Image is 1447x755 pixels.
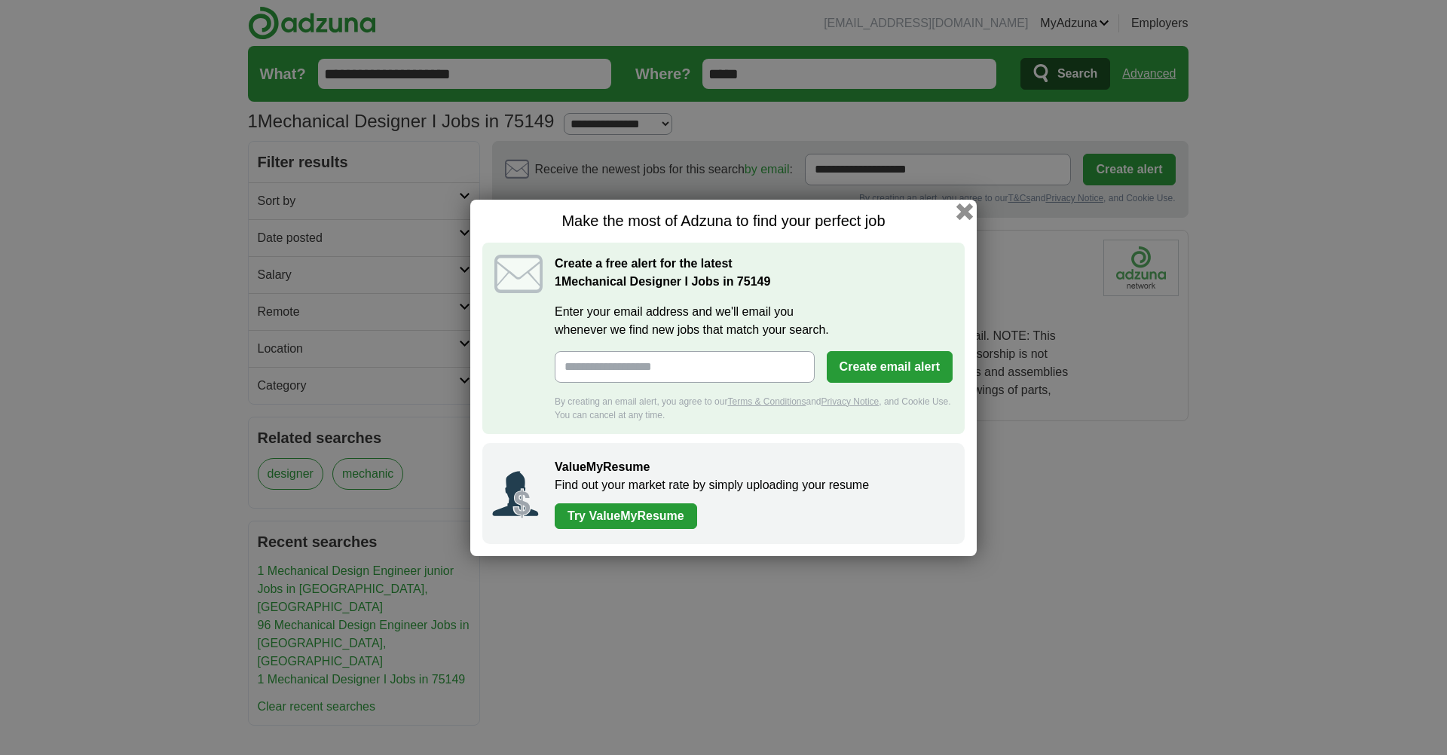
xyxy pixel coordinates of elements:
[555,503,697,529] a: Try ValueMyResume
[555,275,770,288] strong: Mechanical Designer I Jobs in 75149
[555,255,953,291] h2: Create a free alert for the latest
[555,395,953,422] div: By creating an email alert, you agree to our and , and Cookie Use. You can cancel at any time.
[555,273,561,291] span: 1
[555,303,953,339] label: Enter your email address and we'll email you whenever we find new jobs that match your search.
[727,396,806,407] a: Terms & Conditions
[482,212,965,231] h1: Make the most of Adzuna to find your perfect job
[555,476,950,494] p: Find out your market rate by simply uploading your resume
[827,351,953,383] button: Create email alert
[555,458,950,476] h2: ValueMyResume
[821,396,880,407] a: Privacy Notice
[494,255,543,293] img: icon_email.svg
